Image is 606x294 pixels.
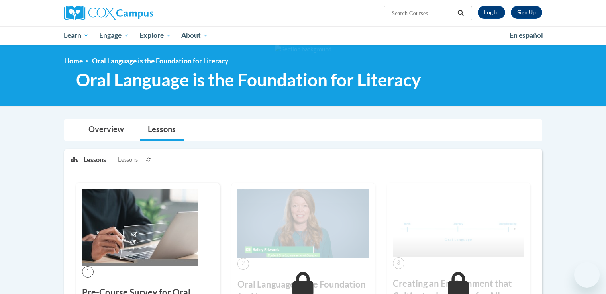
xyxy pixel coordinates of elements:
[64,6,153,20] img: Cox Campus
[118,155,138,164] span: Lessons
[455,8,467,18] button: Search
[99,31,129,40] span: Engage
[391,8,455,18] input: Search Courses
[94,26,134,45] a: Engage
[82,189,198,266] img: Course Image
[52,26,554,45] div: Main menu
[478,6,505,19] a: Log In
[393,189,524,257] img: Course Image
[181,31,208,40] span: About
[64,31,89,40] span: Learn
[64,57,83,65] a: Home
[82,266,94,278] span: 1
[574,262,600,288] iframe: Button to launch messaging window
[64,6,216,20] a: Cox Campus
[92,57,228,65] span: Oral Language is the Foundation for Literacy
[140,120,184,141] a: Lessons
[176,26,214,45] a: About
[59,26,94,45] a: Learn
[504,27,548,44] a: En español
[237,258,249,269] span: 2
[80,120,132,141] a: Overview
[76,69,421,90] span: Oral Language is the Foundation for Literacy
[139,31,171,40] span: Explore
[511,6,542,19] a: Register
[510,31,543,39] span: En español
[393,257,404,269] span: 3
[237,189,369,258] img: Course Image
[275,45,331,54] img: Section background
[84,155,106,164] p: Lessons
[134,26,177,45] a: Explore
